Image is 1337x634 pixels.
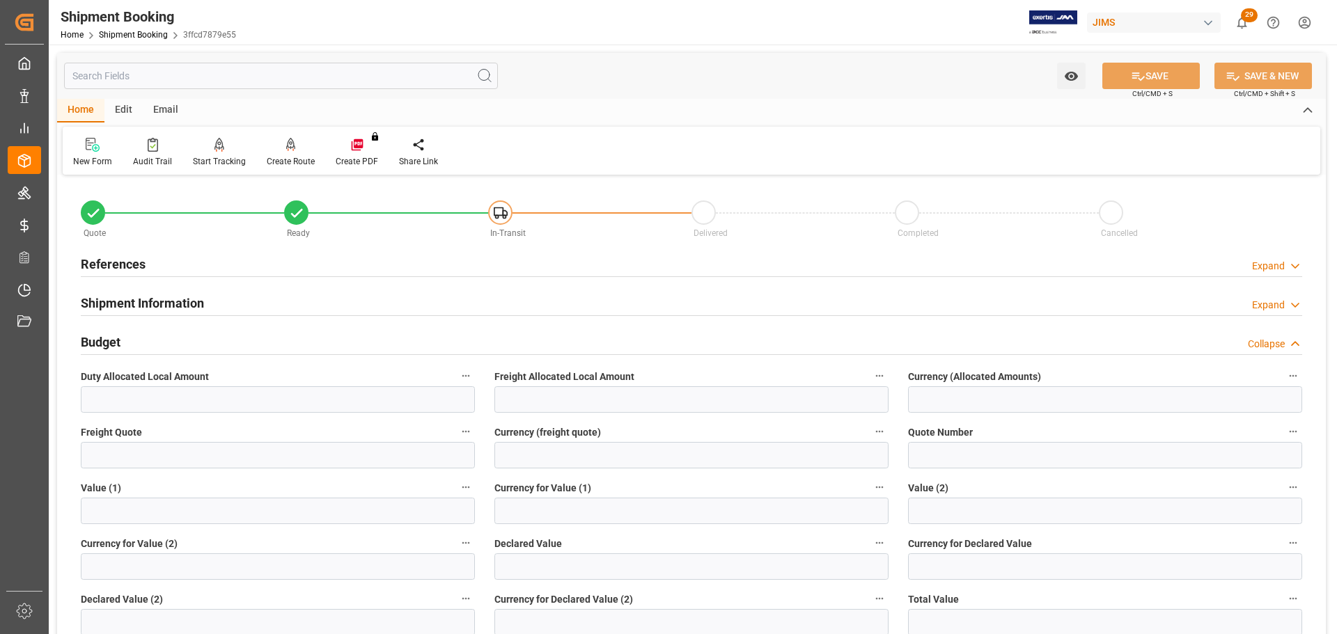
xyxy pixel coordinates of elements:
[694,228,728,238] span: Delivered
[61,6,236,27] div: Shipment Booking
[133,155,172,168] div: Audit Trail
[1087,9,1226,35] button: JIMS
[1241,8,1258,22] span: 29
[457,478,475,496] button: Value (1)
[81,370,209,384] span: Duty Allocated Local Amount
[870,589,889,608] button: Currency for Declared Value (2)
[57,99,104,122] div: Home
[457,589,475,608] button: Declared Value (2)
[1132,88,1173,99] span: Ctrl/CMD + S
[81,294,204,312] h2: Shipment Information
[61,30,84,40] a: Home
[908,481,948,496] span: Value (2)
[457,534,475,552] button: Currency for Value (2)
[1214,63,1312,89] button: SAVE & NEW
[1252,259,1285,274] div: Expand
[908,370,1041,384] span: Currency (Allocated Amounts)
[81,537,178,551] span: Currency for Value (2)
[870,422,889,441] button: Currency (freight quote)
[1029,10,1077,35] img: Exertis%20JAM%20-%20Email%20Logo.jpg_1722504956.jpg
[494,481,591,496] span: Currency for Value (1)
[870,534,889,552] button: Declared Value
[64,63,498,89] input: Search Fields
[267,155,315,168] div: Create Route
[1234,88,1295,99] span: Ctrl/CMD + Shift + S
[457,422,475,441] button: Freight Quote
[73,155,112,168] div: New Form
[193,155,246,168] div: Start Tracking
[1284,367,1302,385] button: Currency (Allocated Amounts)
[457,367,475,385] button: Duty Allocated Local Amount
[81,425,142,440] span: Freight Quote
[898,228,939,238] span: Completed
[81,592,163,607] span: Declared Value (2)
[1057,63,1086,89] button: open menu
[1252,298,1285,312] div: Expand
[908,592,959,607] span: Total Value
[81,481,121,496] span: Value (1)
[104,99,143,122] div: Edit
[1284,589,1302,608] button: Total Value
[81,255,146,274] h2: References
[1248,337,1285,351] div: Collapse
[494,537,562,551] span: Declared Value
[84,228,106,238] span: Quote
[1258,7,1289,38] button: Help Center
[81,333,120,351] h2: Budget
[1284,478,1302,496] button: Value (2)
[870,367,889,385] button: Freight Allocated Local Amount
[490,228,526,238] span: In-Transit
[494,370,634,384] span: Freight Allocated Local Amount
[1284,422,1302,441] button: Quote Number
[494,425,601,440] span: Currency (freight quote)
[1226,7,1258,38] button: show 29 new notifications
[399,155,438,168] div: Share Link
[494,592,633,607] span: Currency for Declared Value (2)
[908,537,1032,551] span: Currency for Declared Value
[143,99,189,122] div: Email
[870,478,889,496] button: Currency for Value (1)
[1087,13,1221,33] div: JIMS
[1102,63,1200,89] button: SAVE
[1284,534,1302,552] button: Currency for Declared Value
[99,30,168,40] a: Shipment Booking
[1101,228,1138,238] span: Cancelled
[287,228,310,238] span: Ready
[908,425,973,440] span: Quote Number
